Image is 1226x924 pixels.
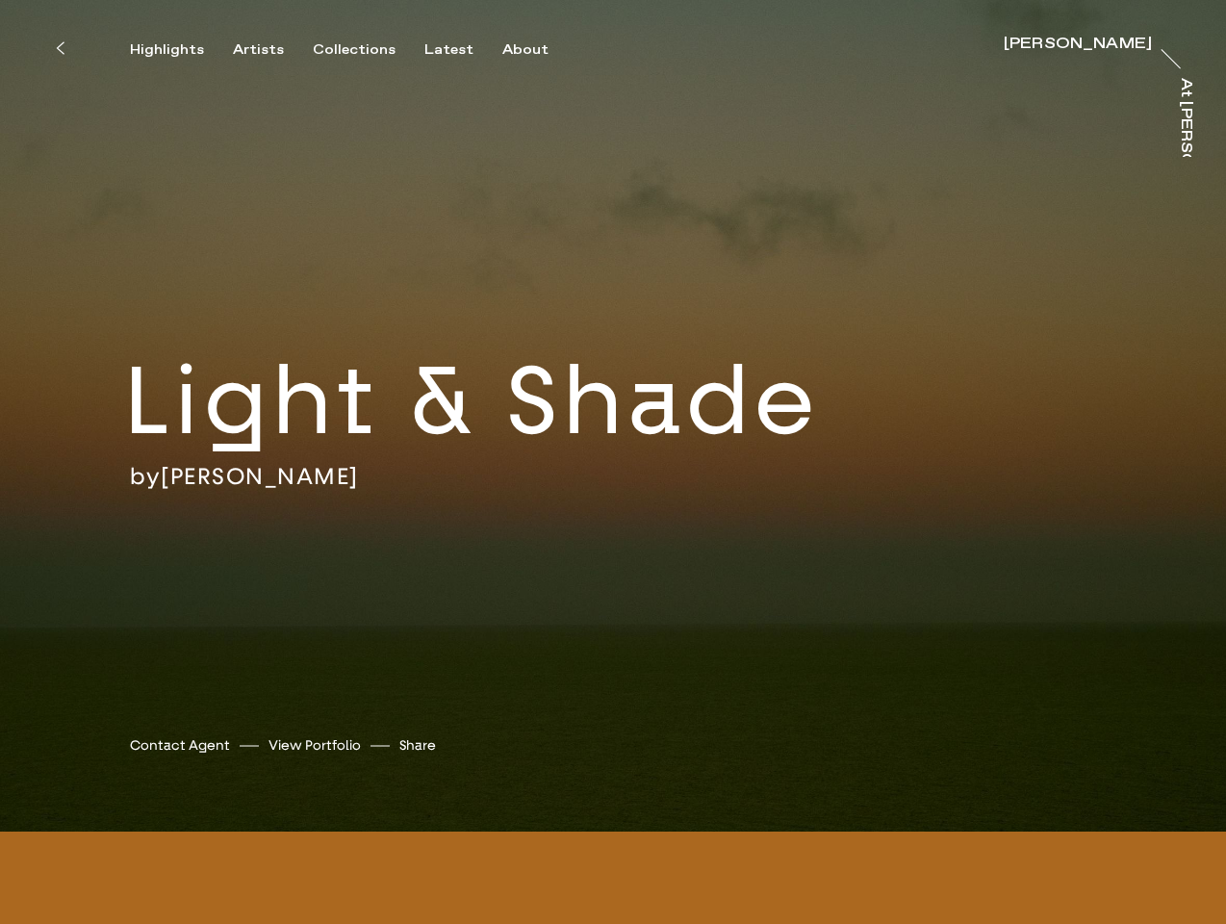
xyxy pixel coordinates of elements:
span: by [130,462,161,491]
button: Latest [424,41,502,59]
a: [PERSON_NAME] [1004,37,1152,56]
div: Latest [424,41,473,59]
button: Collections [313,41,424,59]
a: [PERSON_NAME] [161,462,359,491]
button: Share [399,732,436,758]
a: Contact Agent [130,735,230,756]
div: Highlights [130,41,204,59]
button: Artists [233,41,313,59]
a: At [PERSON_NAME] [1174,78,1193,157]
button: About [502,41,577,59]
button: Highlights [130,41,233,59]
a: View Portfolio [268,735,361,756]
div: Collections [313,41,396,59]
div: Artists [233,41,284,59]
h2: Light & Shade [124,342,950,462]
div: About [502,41,549,59]
div: At [PERSON_NAME] [1178,78,1193,250]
